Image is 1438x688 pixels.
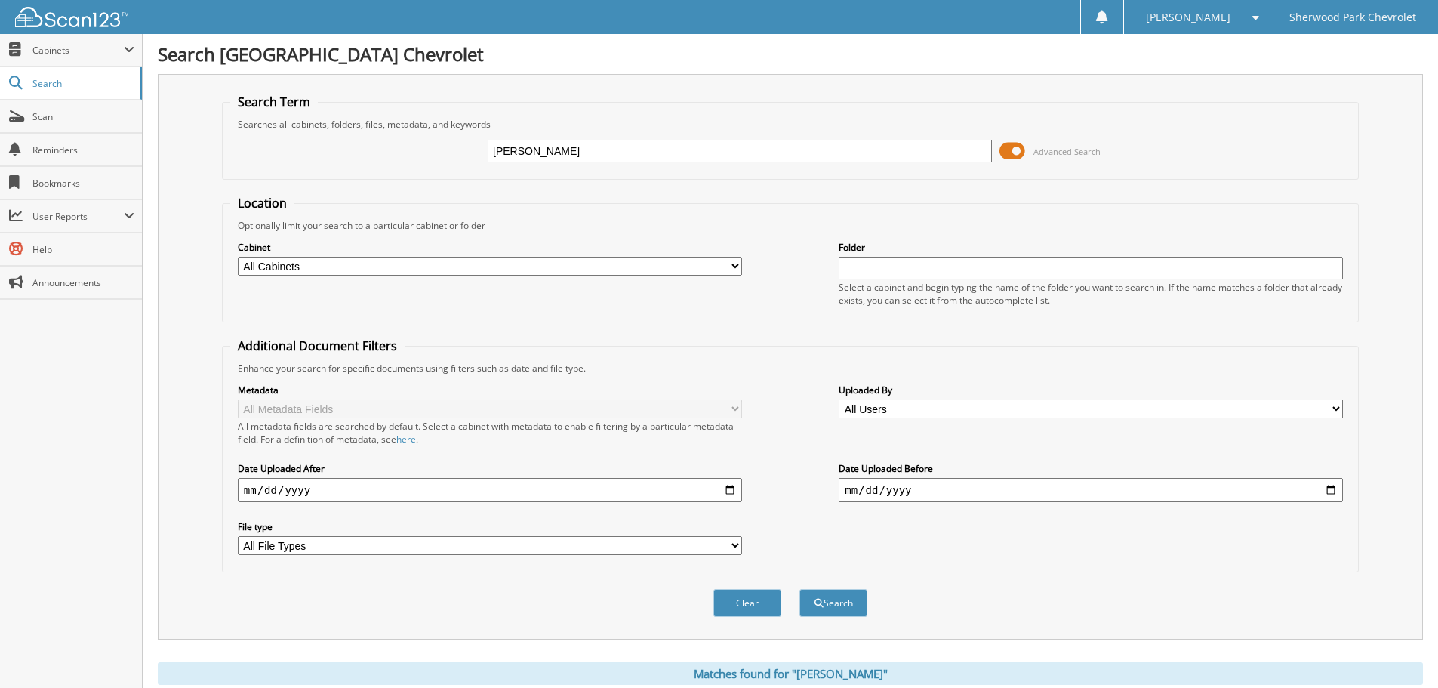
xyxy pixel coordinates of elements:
[839,478,1343,502] input: end
[158,42,1423,66] h1: Search [GEOGRAPHIC_DATA] Chevrolet
[839,281,1343,307] div: Select a cabinet and begin typing the name of the folder you want to search in. If the name match...
[32,276,134,289] span: Announcements
[32,210,124,223] span: User Reports
[713,589,781,617] button: Clear
[230,118,1350,131] div: Searches all cabinets, folders, files, metadata, and keywords
[32,243,134,256] span: Help
[32,143,134,156] span: Reminders
[839,462,1343,475] label: Date Uploaded Before
[396,433,416,446] a: here
[230,94,318,110] legend: Search Term
[839,384,1343,396] label: Uploaded By
[1033,146,1101,157] span: Advanced Search
[230,219,1350,232] div: Optionally limit your search to a particular cabinet or folder
[238,420,742,446] div: All metadata fields are searched by default. Select a cabinet with metadata to enable filtering b...
[230,338,405,354] legend: Additional Document Filters
[32,110,134,123] span: Scan
[238,462,742,475] label: Date Uploaded After
[799,589,867,617] button: Search
[238,241,742,254] label: Cabinet
[238,520,742,533] label: File type
[1363,615,1438,688] iframe: Chat Widget
[15,7,128,27] img: scan123-logo-white.svg
[230,362,1350,375] div: Enhance your search for specific documents using filters such as date and file type.
[230,195,294,211] legend: Location
[158,662,1423,685] div: Matches found for "[PERSON_NAME]"
[32,177,134,190] span: Bookmarks
[839,241,1343,254] label: Folder
[238,478,742,502] input: start
[238,384,742,396] label: Metadata
[1289,13,1416,22] span: Sherwood Park Chevrolet
[32,77,132,90] span: Search
[32,44,124,57] span: Cabinets
[1146,13,1230,22] span: [PERSON_NAME]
